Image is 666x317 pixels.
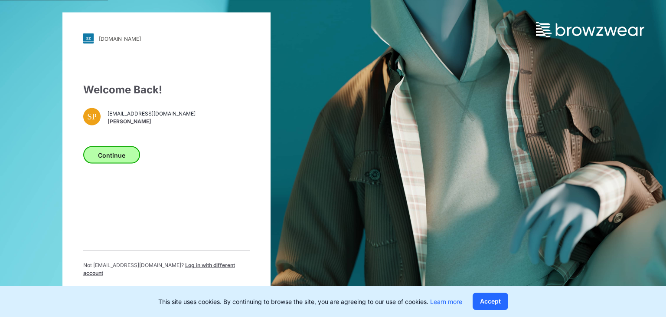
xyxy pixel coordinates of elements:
[83,82,250,98] div: Welcome Back!
[536,22,644,37] img: browzwear-logo.73288ffb.svg
[430,298,462,305] a: Learn more
[108,109,196,117] span: [EMAIL_ADDRESS][DOMAIN_NAME]
[83,146,140,164] button: Continue
[83,33,94,44] img: svg+xml;base64,PHN2ZyB3aWR0aD0iMjgiIGhlaWdodD0iMjgiIHZpZXdCb3g9IjAgMCAyOCAyOCIgZmlsbD0ibm9uZSIgeG...
[473,293,508,310] button: Accept
[108,117,196,125] span: [PERSON_NAME]
[158,297,462,306] p: This site uses cookies. By continuing to browse the site, you are agreeing to our use of cookies.
[83,33,250,44] a: [DOMAIN_NAME]
[83,108,101,125] div: SP
[99,35,141,42] div: [DOMAIN_NAME]
[83,261,250,277] p: Not [EMAIL_ADDRESS][DOMAIN_NAME] ?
